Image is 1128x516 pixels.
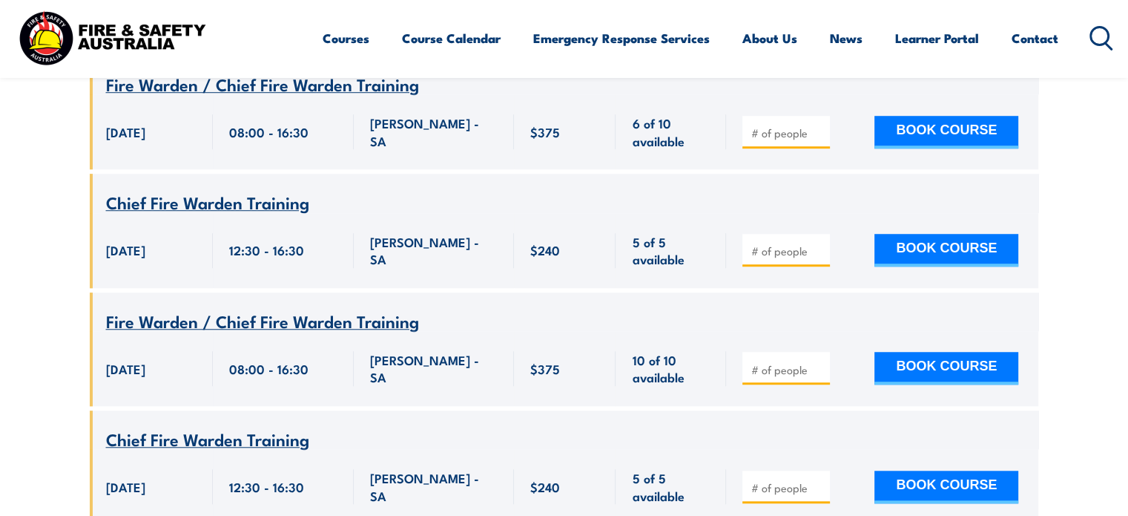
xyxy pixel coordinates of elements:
[370,233,498,268] span: [PERSON_NAME] - SA
[751,480,825,495] input: # of people
[106,313,419,331] a: Fire Warden / Chief Fire Warden Training
[370,351,498,386] span: [PERSON_NAME] - SA
[530,360,560,377] span: $375
[106,189,309,215] span: Chief Fire Warden Training
[632,469,710,504] span: 5 of 5 available
[632,351,710,386] span: 10 of 10 available
[229,123,309,140] span: 08:00 - 16:30
[106,431,309,449] a: Chief Fire Warden Training
[229,241,304,258] span: 12:30 - 16:30
[530,241,560,258] span: $240
[751,362,825,377] input: # of people
[1012,19,1058,58] a: Contact
[370,469,498,504] span: [PERSON_NAME] - SA
[530,123,560,140] span: $375
[874,234,1018,267] button: BOOK COURSE
[106,71,419,97] span: Fire Warden / Chief Fire Warden Training
[106,241,145,258] span: [DATE]
[830,19,863,58] a: News
[106,194,309,212] a: Chief Fire Warden Training
[874,471,1018,503] button: BOOK COURSE
[106,308,419,333] span: Fire Warden / Chief Fire Warden Training
[106,426,309,451] span: Chief Fire Warden Training
[229,478,304,495] span: 12:30 - 16:30
[632,114,710,149] span: 6 of 10 available
[106,76,419,94] a: Fire Warden / Chief Fire Warden Training
[106,360,145,377] span: [DATE]
[895,19,979,58] a: Learner Portal
[402,19,501,58] a: Course Calendar
[323,19,369,58] a: Courses
[632,233,710,268] span: 5 of 5 available
[229,360,309,377] span: 08:00 - 16:30
[106,123,145,140] span: [DATE]
[370,114,498,149] span: [PERSON_NAME] - SA
[533,19,710,58] a: Emergency Response Services
[874,352,1018,385] button: BOOK COURSE
[751,244,825,258] input: # of people
[742,19,797,58] a: About Us
[106,478,145,495] span: [DATE]
[530,478,560,495] span: $240
[751,125,825,140] input: # of people
[874,116,1018,148] button: BOOK COURSE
